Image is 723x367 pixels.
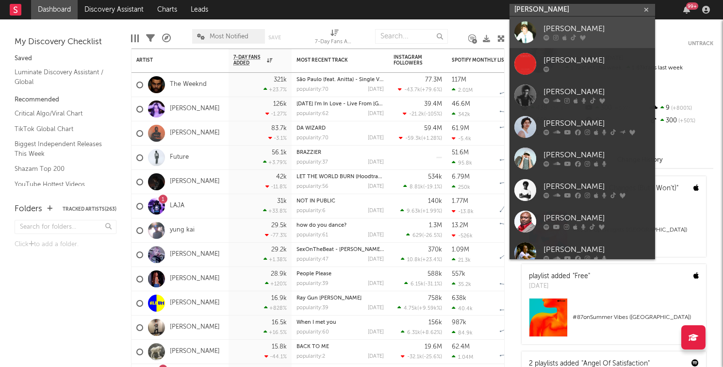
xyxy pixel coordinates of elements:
div: [PERSON_NAME] [543,244,650,256]
svg: Chart title [495,170,539,194]
div: 140k [428,198,442,204]
div: +33.8 % [263,208,287,214]
div: [PERSON_NAME] [543,213,650,224]
svg: Chart title [495,340,539,364]
a: The Weeknd [170,81,207,89]
a: LAJA [170,202,184,210]
span: +1.99 % [422,209,441,214]
a: [PERSON_NAME] [509,174,655,206]
div: 46.6M [452,101,470,107]
span: -26.5 % [424,233,441,238]
a: NOT IN PUBLIC [296,199,335,204]
div: popularity: 60 [296,330,329,335]
div: 51.6M [452,150,469,156]
span: -105 % [426,112,441,117]
div: 35.2k [452,281,471,287]
div: [DATE] [368,160,384,165]
a: People Please [296,271,331,277]
div: Filters [146,24,155,52]
div: 99 + [686,2,698,10]
div: Artist [136,57,209,63]
a: [PERSON_NAME] [509,80,655,111]
svg: Chart title [495,218,539,243]
a: LET THE WORLD BURN (Hoodtrap / Mylancore Remix) [296,174,431,180]
div: popularity: 2 [296,354,325,359]
div: 534k [428,174,442,180]
div: 1.3M [429,222,442,229]
div: 250k [452,184,470,190]
a: [PERSON_NAME] [170,129,220,137]
span: +9.59k % [419,306,441,311]
div: 370k [428,247,442,253]
div: 29.2k [271,247,287,253]
a: "Angel Of Satisfaction" [581,360,650,367]
div: [DATE] [368,281,384,286]
div: 61.9M [452,125,469,132]
div: ( ) [398,86,442,93]
div: 126k [273,101,287,107]
div: Saved [15,53,116,65]
div: popularity: 56 [296,184,329,189]
div: [DATE] [368,330,384,335]
div: 19.6M [425,344,442,350]
span: Most Notified [210,33,248,40]
div: [DATE] [368,87,384,92]
div: ( ) [403,183,442,190]
a: [PERSON_NAME] [170,275,220,283]
div: [DATE] [368,233,384,238]
a: SexOnTheBeat - [PERSON_NAME] Remix [296,247,398,252]
div: [PERSON_NAME] [543,55,650,67]
a: [PERSON_NAME] [509,237,655,269]
div: ( ) [401,256,442,263]
div: When I met you [296,320,384,325]
span: 8.81k [410,184,423,190]
div: 638k [452,295,466,301]
a: YouTube Hottest Videos [15,179,107,190]
svg: Chart title [495,146,539,170]
div: 1.09M [452,247,469,253]
div: -77.3 % [265,232,287,238]
svg: Chart title [495,267,539,291]
div: 77.3M [425,77,442,83]
div: 300 [649,115,713,127]
a: [PERSON_NAME] [509,206,655,237]
div: Most Recent Track [296,57,369,63]
span: 7-Day Fans Added [233,54,264,66]
a: [PERSON_NAME] [509,143,655,174]
div: Ray Gun Mark II [296,296,384,301]
div: -11.8 % [265,183,287,190]
div: 9 [649,102,713,115]
div: 42k [276,174,287,180]
a: [PERSON_NAME] [170,250,220,259]
div: 117M [452,77,466,83]
div: 758k [428,295,442,301]
button: Untrack [688,39,713,49]
button: Tracked Artists(263) [63,207,116,212]
span: +50 % [677,118,695,124]
div: 21.3k [452,257,471,263]
span: -59.3k [405,136,421,141]
a: how do you dance? [296,223,346,228]
div: People Please [296,271,384,277]
div: 56.1k [272,150,287,156]
div: popularity: 70 [296,87,329,92]
div: NOT IN PUBLIC [296,199,384,204]
div: [DATE] [368,135,384,141]
div: ( ) [397,305,442,311]
span: +1.28 % [423,136,441,141]
a: [PERSON_NAME] [509,17,655,48]
div: 588k [427,271,442,277]
div: 39.4M [424,101,442,107]
div: ( ) [399,135,442,141]
div: 16.9k [271,295,287,301]
button: Save [268,35,281,40]
div: 16.5k [272,319,287,326]
div: [DATE] [368,111,384,117]
span: 6.31k [407,330,420,335]
div: 1.77M [452,198,468,204]
div: [DATE] [529,282,590,291]
div: BRAZZIER [296,150,384,155]
div: 28.9k [271,271,287,277]
a: TikTok Global Chart [15,124,107,134]
div: popularity: 70 [296,135,329,141]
